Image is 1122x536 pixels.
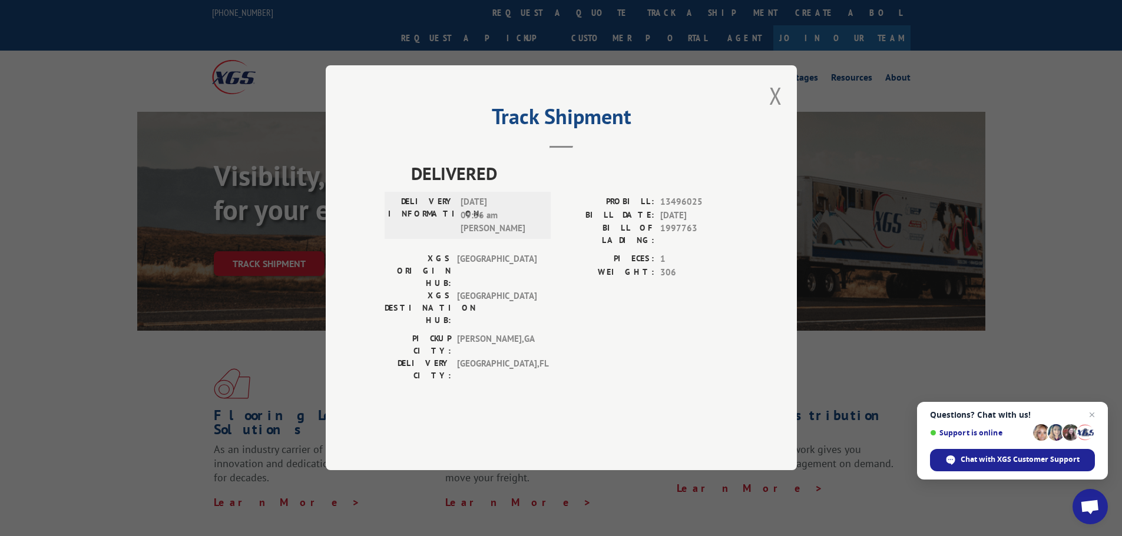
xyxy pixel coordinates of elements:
[461,196,540,236] span: [DATE] 09:36 am [PERSON_NAME]
[457,333,537,358] span: [PERSON_NAME] , GA
[385,358,451,382] label: DELIVERY CITY:
[660,266,738,279] span: 306
[561,266,654,279] label: WEIGHT:
[930,428,1029,437] span: Support is online
[385,290,451,327] label: XGS DESTINATION HUB:
[457,358,537,382] span: [GEOGRAPHIC_DATA] , FL
[660,222,738,247] span: 1997763
[385,108,738,131] h2: Track Shipment
[660,253,738,267] span: 1
[660,209,738,222] span: [DATE]
[1073,489,1108,524] a: Open chat
[388,196,455,236] label: DELIVERY INFORMATION:
[411,161,738,187] span: DELIVERED
[385,333,451,358] label: PICKUP CITY:
[561,222,654,247] label: BILL OF LADING:
[385,253,451,290] label: XGS ORIGIN HUB:
[561,253,654,267] label: PIECES:
[457,290,537,327] span: [GEOGRAPHIC_DATA]
[561,196,654,209] label: PROBILL:
[930,449,1095,471] span: Chat with XGS Customer Support
[660,196,738,209] span: 13496025
[930,410,1095,420] span: Questions? Chat with us!
[561,209,654,222] label: BILL DATE:
[961,454,1080,465] span: Chat with XGS Customer Support
[457,253,537,290] span: [GEOGRAPHIC_DATA]
[769,80,782,111] button: Close modal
